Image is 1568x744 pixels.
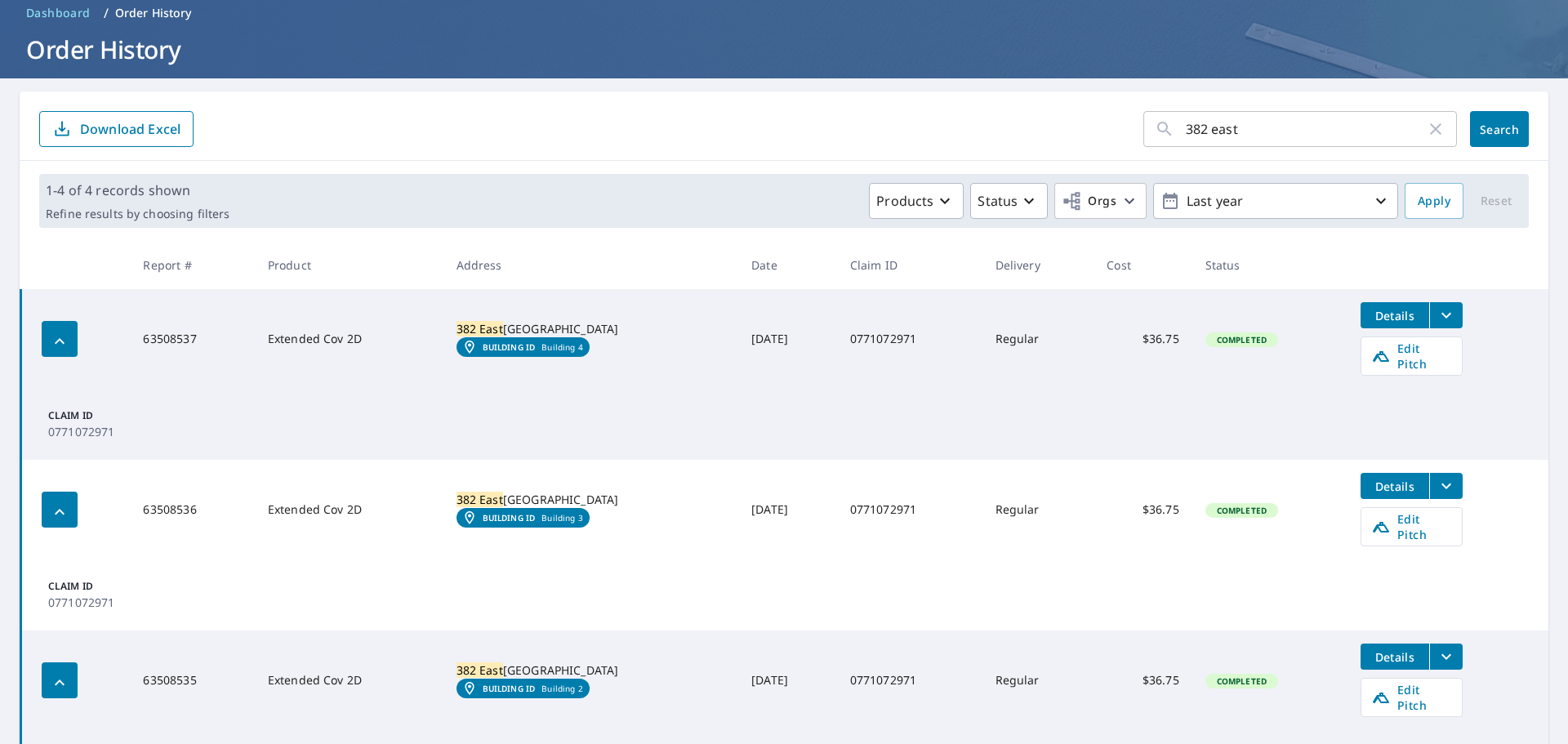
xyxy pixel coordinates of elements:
[80,120,180,138] p: Download Excel
[1429,302,1463,328] button: filesDropdownBtn-63508537
[483,684,536,693] em: Building ID
[1153,183,1398,219] button: Last year
[104,3,109,23] li: /
[1429,473,1463,499] button: filesDropdownBtn-63508536
[970,183,1048,219] button: Status
[1361,507,1463,546] a: Edit Pitch
[26,5,91,21] span: Dashboard
[1186,106,1426,152] input: Address, Report #, Claim ID, etc.
[1192,241,1347,289] th: Status
[1418,191,1450,212] span: Apply
[255,630,443,730] td: Extended Cov 2D
[255,289,443,389] td: Extended Cov 2D
[1405,183,1463,219] button: Apply
[115,5,192,21] p: Order History
[1207,505,1276,516] span: Completed
[982,289,1094,389] td: Regular
[1361,473,1429,499] button: detailsBtn-63508536
[130,630,254,730] td: 63508535
[1370,479,1419,494] span: Details
[1094,460,1192,559] td: $36.75
[837,241,982,289] th: Claim ID
[982,630,1094,730] td: Regular
[1371,341,1452,372] span: Edit Pitch
[1470,111,1529,147] button: Search
[457,662,503,678] mark: 382 East
[255,241,443,289] th: Product
[457,321,726,337] div: [GEOGRAPHIC_DATA]
[130,289,254,389] td: 63508537
[837,289,982,389] td: 0771072971
[1180,187,1371,216] p: Last year
[48,423,140,440] p: 0771072971
[1371,511,1452,542] span: Edit Pitch
[443,241,739,289] th: Address
[1370,308,1419,323] span: Details
[837,460,982,559] td: 0771072971
[457,321,503,336] mark: 382 East
[483,513,536,523] em: Building ID
[1094,241,1192,289] th: Cost
[457,337,590,357] a: Building IDBuilding 4
[738,289,837,389] td: [DATE]
[1094,289,1192,389] td: $36.75
[1361,644,1429,670] button: detailsBtn-63508535
[1370,649,1419,665] span: Details
[130,241,254,289] th: Report #
[255,460,443,559] td: Extended Cov 2D
[1429,644,1463,670] button: filesDropdownBtn-63508535
[48,594,140,611] p: 0771072971
[20,33,1548,66] h1: Order History
[978,191,1018,211] p: Status
[1371,682,1452,713] span: Edit Pitch
[837,630,982,730] td: 0771072971
[130,460,254,559] td: 63508536
[46,207,229,221] p: Refine results by choosing filters
[982,460,1094,559] td: Regular
[1054,183,1147,219] button: Orgs
[46,180,229,200] p: 1-4 of 4 records shown
[48,579,140,594] p: Claim ID
[457,508,590,528] a: Building IDBuilding 3
[1062,191,1116,212] span: Orgs
[738,460,837,559] td: [DATE]
[457,679,590,698] a: Building IDBuilding 2
[457,662,726,679] div: [GEOGRAPHIC_DATA]
[1361,336,1463,376] a: Edit Pitch
[876,191,933,211] p: Products
[738,241,837,289] th: Date
[1207,675,1276,687] span: Completed
[457,492,726,508] div: [GEOGRAPHIC_DATA]
[1094,630,1192,730] td: $36.75
[738,630,837,730] td: [DATE]
[48,408,140,423] p: Claim ID
[1207,334,1276,345] span: Completed
[1361,678,1463,717] a: Edit Pitch
[869,183,964,219] button: Products
[39,111,194,147] button: Download Excel
[457,492,503,507] mark: 382 East
[483,342,536,352] em: Building ID
[982,241,1094,289] th: Delivery
[1361,302,1429,328] button: detailsBtn-63508537
[1483,122,1516,137] span: Search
